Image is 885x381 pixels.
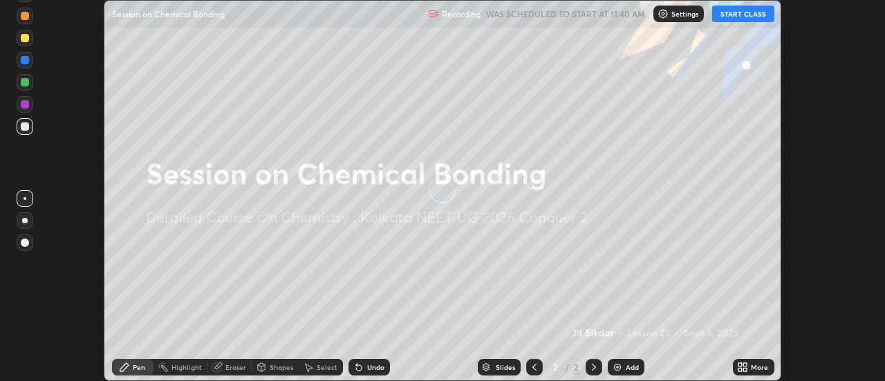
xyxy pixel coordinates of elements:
div: Slides [496,364,515,371]
img: class-settings-icons [658,8,669,19]
div: 2 [572,361,580,373]
div: Eraser [225,364,246,371]
div: Highlight [171,364,202,371]
div: Pen [133,364,145,371]
div: Undo [367,364,384,371]
img: recording.375f2c34.svg [428,8,439,19]
div: Add [626,364,639,371]
div: / [565,363,569,371]
h5: WAS SCHEDULED TO START AT 11:40 AM [486,8,645,20]
p: Recording [442,9,481,19]
p: Settings [671,10,698,17]
p: Session on Chemical Bonding [112,8,225,19]
div: Shapes [270,364,293,371]
img: add-slide-button [612,362,623,373]
div: 2 [548,363,562,371]
button: START CLASS [712,6,774,22]
div: More [751,364,768,371]
div: Select [317,364,337,371]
